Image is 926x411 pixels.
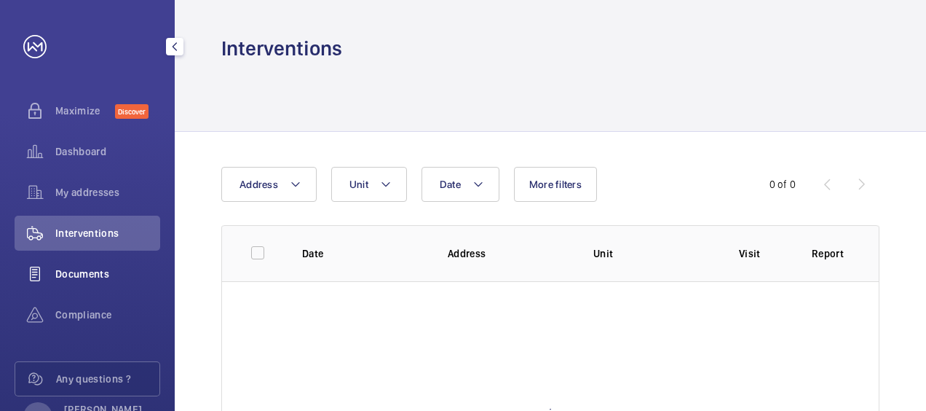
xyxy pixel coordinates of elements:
p: Address [448,246,570,261]
span: Dashboard [55,144,160,159]
span: Documents [55,267,160,281]
button: Unit [331,167,407,202]
button: Date [422,167,499,202]
p: Unit [593,246,716,261]
button: Address [221,167,317,202]
span: Date [440,179,461,190]
h1: Interventions [221,35,342,62]
p: Report [812,246,850,261]
button: More filters [514,167,597,202]
span: My addresses [55,185,160,200]
p: Visit [739,246,761,261]
span: Interventions [55,226,160,240]
span: Unit [349,179,368,190]
span: Maximize [55,103,115,118]
p: Date [302,246,323,261]
span: More filters [529,179,582,190]
span: Discover [115,104,149,119]
div: 0 of 0 [769,177,796,192]
span: Any questions ? [56,372,159,386]
span: Compliance [55,308,160,322]
span: Address [240,179,278,190]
